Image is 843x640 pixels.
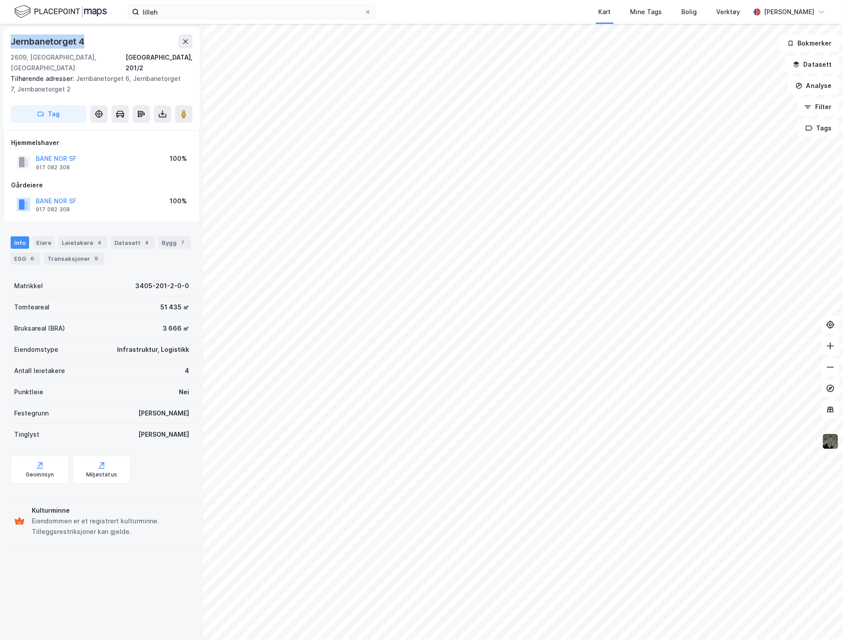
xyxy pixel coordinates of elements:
div: 7 [178,238,187,247]
button: Tag [11,105,87,123]
div: Bolig [682,7,697,17]
div: Bruksareal (BRA) [14,323,65,334]
div: Eiere [33,236,55,249]
div: 100% [170,196,187,206]
div: 6 [28,254,37,263]
div: Festegrunn [14,408,49,419]
span: Tilhørende adresser: [11,75,76,82]
div: Punktleie [14,387,43,397]
div: Antall leietakere [14,366,65,376]
div: Kontrollprogram for chat [799,598,843,640]
div: 51 435 ㎡ [160,302,189,312]
div: Tomteareal [14,302,49,312]
button: Bokmerker [780,34,839,52]
div: 4 [95,238,104,247]
div: Kulturminne [32,506,189,516]
div: 4 [142,238,151,247]
button: Filter [797,98,839,116]
div: Bygg [158,236,191,249]
div: Transaksjoner [44,252,104,265]
div: Tinglyst [14,429,39,440]
div: 4 [185,366,189,376]
div: Eiendommen er et registrert kulturminne. Tilleggsrestriksjoner kan gjelde. [32,516,189,537]
div: [PERSON_NAME] [138,429,189,440]
div: Matrikkel [14,281,43,291]
div: Miljøstatus [86,472,117,479]
button: Datasett [786,56,839,73]
iframe: Chat Widget [799,598,843,640]
img: logo.f888ab2527a4732fd821a326f86c7f29.svg [14,4,107,19]
div: Hjemmelshaver [11,137,192,148]
div: 917 082 308 [36,206,70,213]
div: 3405-201-2-0-0 [135,281,189,291]
div: Gårdeiere [11,180,192,190]
div: 917 082 308 [36,164,70,171]
button: Tags [798,119,839,137]
div: [GEOGRAPHIC_DATA], 201/2 [125,52,193,73]
div: Geoinnsyn [26,472,54,479]
div: 3 666 ㎡ [163,323,189,334]
div: Leietakere [58,236,107,249]
div: Jernbanetorget 4 [11,34,86,49]
div: [PERSON_NAME] [764,7,815,17]
input: Søk på adresse, matrikkel, gårdeiere, leietakere eller personer [139,5,365,19]
div: Infrastruktur, Logistikk [117,344,189,355]
div: ESG [11,252,40,265]
div: 2609, [GEOGRAPHIC_DATA], [GEOGRAPHIC_DATA] [11,52,125,73]
div: 9 [92,254,101,263]
div: Jernbanetorget 6, Jernbanetorget 7, Jernbanetorget 2 [11,73,186,95]
div: Mine Tags [630,7,662,17]
button: Analyse [788,77,839,95]
div: Nei [179,387,189,397]
div: Verktøy [717,7,740,17]
div: Datasett [111,236,155,249]
div: Eiendomstype [14,344,58,355]
div: [PERSON_NAME] [138,408,189,419]
img: 9k= [822,433,839,450]
div: Info [11,236,29,249]
div: Kart [599,7,611,17]
div: 100% [170,153,187,164]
